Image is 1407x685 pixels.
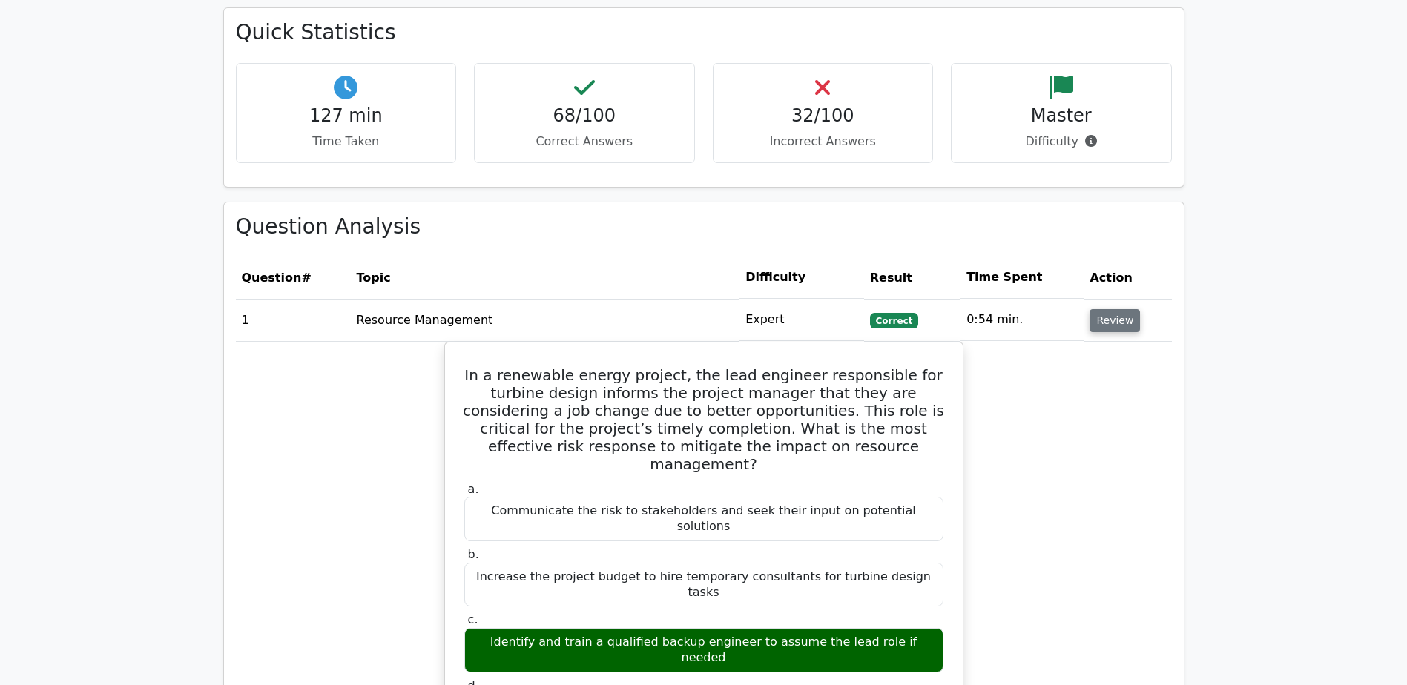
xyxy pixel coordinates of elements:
[351,299,740,341] td: Resource Management
[248,105,444,127] h4: 127 min
[248,133,444,150] p: Time Taken
[960,257,1084,299] th: Time Spent
[725,105,921,127] h4: 32/100
[242,271,302,285] span: Question
[870,313,918,328] span: Correct
[739,257,864,299] th: Difficulty
[236,299,351,341] td: 1
[464,497,943,541] div: Communicate the risk to stakeholders and seek their input on potential solutions
[487,133,682,150] p: Correct Answers
[725,133,921,150] p: Incorrect Answers
[1084,257,1171,299] th: Action
[463,366,945,473] h5: In a renewable energy project, the lead engineer responsible for turbine design informs the proje...
[963,105,1159,127] h4: Master
[864,257,960,299] th: Result
[468,547,479,561] span: b.
[236,20,1172,45] h3: Quick Statistics
[468,482,479,496] span: a.
[236,214,1172,239] h3: Question Analysis
[1090,309,1140,332] button: Review
[351,257,740,299] th: Topic
[739,299,864,341] td: Expert
[963,133,1159,150] p: Difficulty
[464,563,943,607] div: Increase the project budget to hire temporary consultants for turbine design tasks
[464,628,943,672] div: Identify and train a qualified backup engineer to assume the lead role if needed
[960,299,1084,341] td: 0:54 min.
[487,105,682,127] h4: 68/100
[236,257,351,299] th: #
[468,612,478,626] span: c.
